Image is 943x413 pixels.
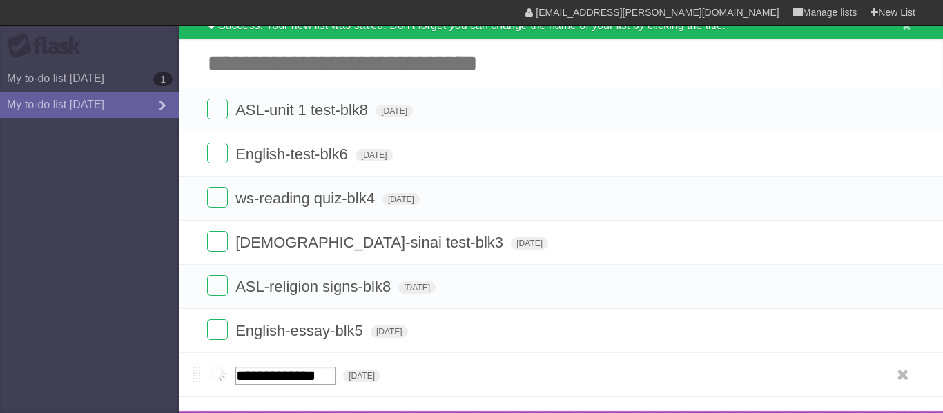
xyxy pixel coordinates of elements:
[153,72,173,86] b: 1
[235,145,351,163] span: English-test-blk6
[382,193,420,205] span: [DATE]
[398,281,436,294] span: [DATE]
[235,278,394,295] span: ASL-religion signs-blk8
[371,325,408,338] span: [DATE]
[343,370,380,382] span: [DATE]
[235,322,367,339] span: English-essay-blk5
[179,12,943,39] div: Success! Your new list was saved. Don't forget you can change the name of your list by clicking t...
[376,105,413,117] span: [DATE]
[511,237,548,250] span: [DATE]
[235,101,371,119] span: ASL-unit 1 test-blk8
[235,234,507,251] span: [DEMOGRAPHIC_DATA]-sinai test-blk3
[207,99,228,119] label: Done
[207,231,228,252] label: Done
[207,275,228,296] label: Done
[207,363,228,384] label: Done
[207,143,228,163] label: Done
[356,149,393,161] span: [DATE]
[207,319,228,340] label: Done
[235,190,378,207] span: ws-reading quiz-blk4
[207,187,228,208] label: Done
[7,34,90,59] div: Flask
